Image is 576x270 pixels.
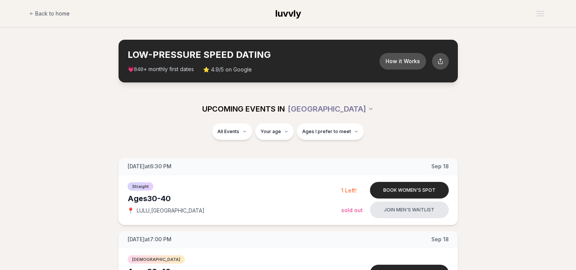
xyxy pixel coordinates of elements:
span: [DATE] at 6:30 PM [128,163,172,170]
button: Book women's spot [370,182,449,199]
span: 840 [134,67,144,73]
span: 📍 [128,208,134,214]
button: Open menu [534,8,547,19]
div: Ages 30-40 [128,193,341,204]
span: ⭐ 4.9/5 on Google [203,66,252,73]
span: 1 Left! [341,187,357,194]
span: Back to home [35,10,70,17]
button: How it Works [379,53,426,70]
span: Ages I prefer to meet [302,129,351,135]
button: Your age [255,123,294,140]
span: All Events [217,129,239,135]
span: [DATE] at 7:00 PM [128,236,172,243]
span: luvvly [275,8,301,19]
span: Your age [261,129,281,135]
button: [GEOGRAPHIC_DATA] [288,101,374,117]
span: Sold Out [341,207,363,213]
h2: LOW-PRESSURE SPEED DATING [128,49,379,61]
span: Sep 18 [431,236,449,243]
button: Ages I prefer to meet [297,123,364,140]
span: 💗 + monthly first dates [128,65,194,73]
button: All Events [212,123,252,140]
a: Back to home [29,6,70,21]
span: [DEMOGRAPHIC_DATA] [128,255,185,264]
span: Sep 18 [431,163,449,170]
span: LULU , [GEOGRAPHIC_DATA] [137,207,204,214]
span: Straight [128,182,153,191]
span: UPCOMING EVENTS IN [202,104,285,114]
a: luvvly [275,8,301,20]
button: Join men's waitlist [370,202,449,218]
